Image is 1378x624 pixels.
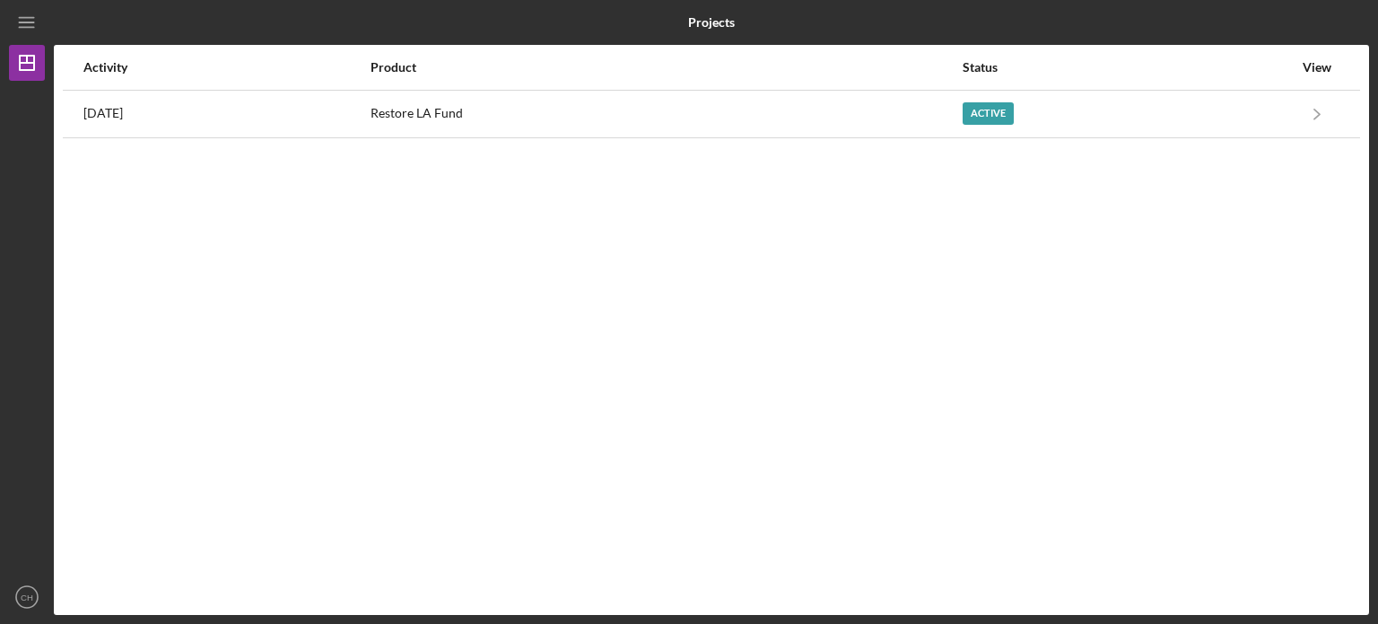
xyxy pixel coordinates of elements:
time: 2025-09-12 21:04 [83,106,123,120]
div: Status [963,60,1293,75]
div: Restore LA Fund [371,92,960,136]
text: CH [21,593,33,602]
div: View [1295,60,1339,75]
div: Product [371,60,960,75]
button: CH [9,579,45,615]
div: Activity [83,60,369,75]
b: Projects [688,15,735,30]
div: Active [963,102,1014,125]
